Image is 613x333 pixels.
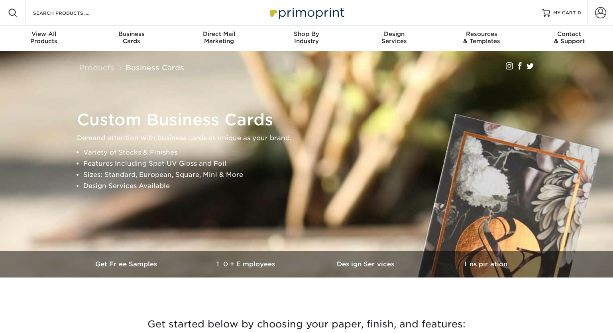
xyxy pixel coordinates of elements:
[187,260,306,268] h3: 10+ Employees
[263,30,350,45] div: Industry
[79,63,114,72] a: Products
[350,30,438,38] span: Design
[426,260,546,268] h3: Inspiration
[438,26,526,51] a: Resources& Templates
[525,26,613,51] a: Contact& Support
[438,30,526,38] span: Resources
[88,26,175,51] a: BusinessCards
[553,10,576,16] span: MY CART
[306,260,426,268] h3: Design Services
[187,251,306,277] a: 10+ Employees
[426,251,546,277] a: Inspiration
[306,251,426,277] a: Design Services
[175,26,263,51] a: Direct MailMarketing
[88,30,175,38] span: Business
[88,30,175,45] div: Cards
[126,63,184,72] a: Business Cards
[350,26,438,51] a: DesignServices
[83,180,543,192] li: Design Services Available
[267,4,346,21] img: Primoprint
[175,30,263,45] div: Marketing
[83,169,543,180] li: Sizes: Standard, European, Square, Mini & More
[83,158,543,169] li: Features Including Spot UV Gloss and Foil
[67,251,187,277] a: Get Free Samples
[525,30,613,45] div: & Support
[525,30,613,38] span: Contact
[578,10,581,16] span: 0
[438,30,526,45] div: & Templates
[67,260,187,268] h3: Get Free Samples
[263,30,350,38] span: Shop By
[175,30,263,38] span: Direct Mail
[83,147,543,158] li: Variety of Stocks & Finishes
[32,8,110,18] input: SEARCH PRODUCTS.....
[77,110,543,129] h1: Custom Business Cards
[263,26,350,51] a: Shop ByIndustry
[350,30,438,45] div: Services
[77,133,543,144] p: Demand attention with business cards as unique as your brand.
